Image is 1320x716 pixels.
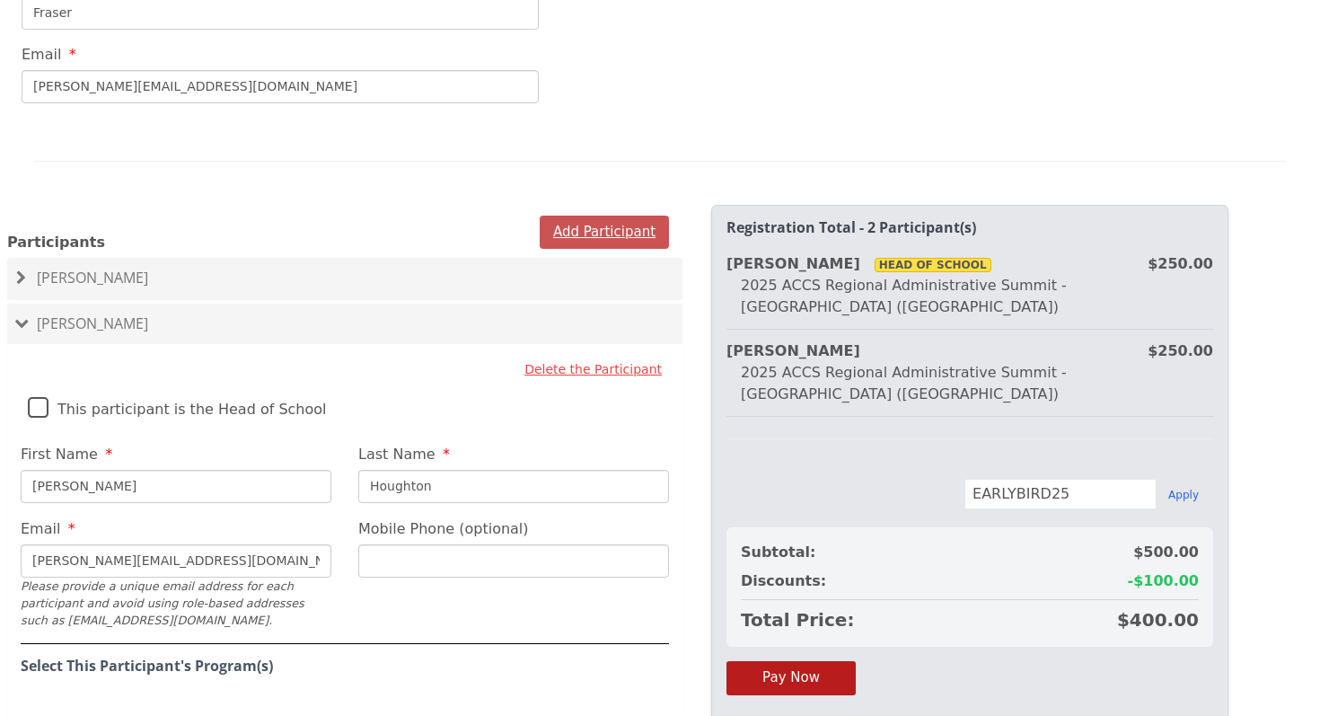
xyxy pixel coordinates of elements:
[1148,340,1213,362] div: $250.00
[964,479,1157,509] input: Enter discount code
[1148,253,1213,275] div: $250.00
[358,446,436,463] span: Last Name
[741,570,826,592] span: Discounts:
[875,258,991,272] span: Head Of School
[726,220,1213,236] h2: Registration Total - 2 Participant(s)
[21,659,669,675] h4: Select This Participant's Program(s)
[7,234,105,251] span: Participants
[22,46,61,63] span: Email
[21,446,98,463] span: First Name
[726,255,991,272] strong: [PERSON_NAME]
[37,314,148,333] span: [PERSON_NAME]
[517,353,669,385] button: Delete the Participant
[540,216,669,249] button: Add Participant
[1133,542,1199,563] span: $500.00
[1168,488,1199,502] button: Apply
[21,578,331,630] div: Please provide a unique email address for each participant and avoid using role-based addresses s...
[22,70,539,103] input: Email
[726,342,860,359] strong: [PERSON_NAME]
[726,275,1213,318] div: 2025 ACCS Regional Administrative Summit - [GEOGRAPHIC_DATA] ([GEOGRAPHIC_DATA])
[37,268,148,287] span: [PERSON_NAME]
[28,385,327,424] label: This participant is the Head of School
[741,542,815,563] span: Subtotal:
[1117,607,1199,632] span: $400.00
[1127,570,1199,592] span: -$100.00
[358,520,529,537] span: Mobile Phone (optional)
[21,520,60,537] span: Email
[726,661,856,694] button: Pay Now
[726,362,1213,405] div: 2025 ACCS Regional Administrative Summit - [GEOGRAPHIC_DATA] ([GEOGRAPHIC_DATA])
[741,607,854,632] span: Total Price:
